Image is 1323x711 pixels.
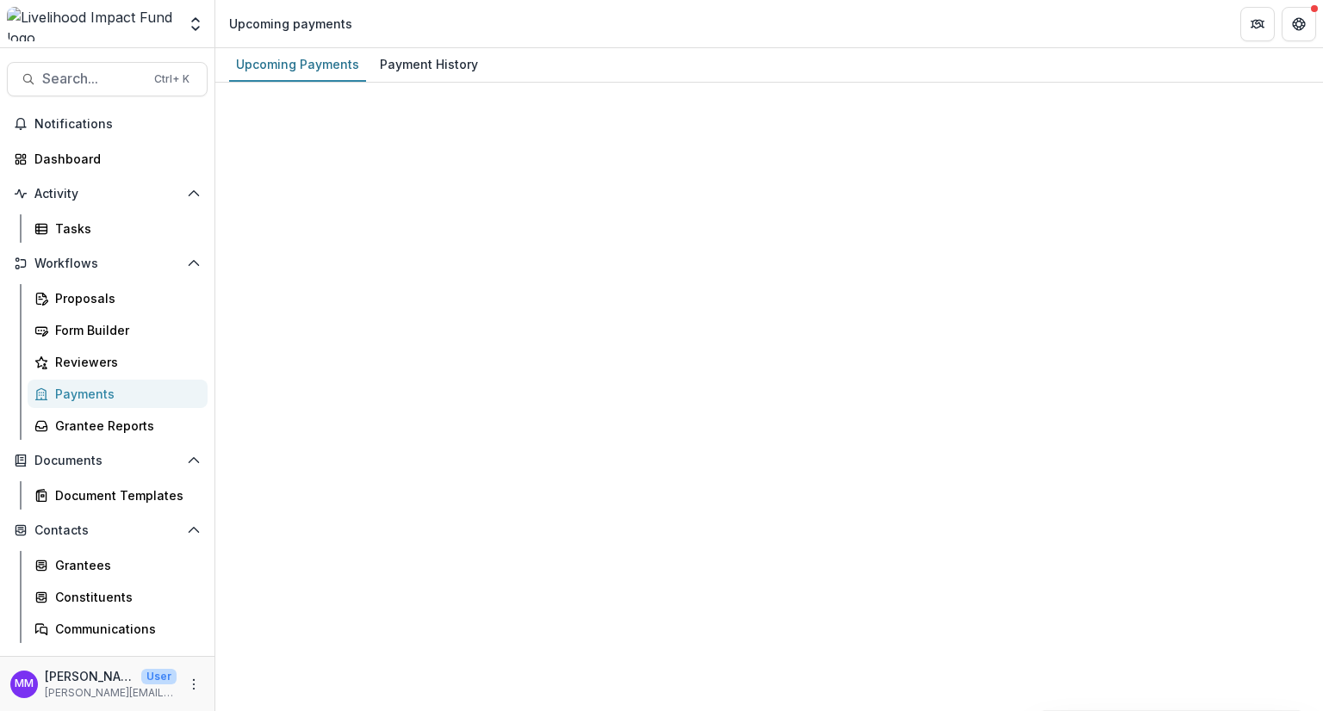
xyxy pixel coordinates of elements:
[55,219,194,238] div: Tasks
[141,669,177,684] p: User
[28,348,208,376] a: Reviewers
[28,481,208,510] a: Document Templates
[183,7,208,41] button: Open entity switcher
[28,411,208,440] a: Grantee Reports
[222,11,359,36] nav: breadcrumb
[151,70,193,89] div: Ctrl + K
[1240,7,1275,41] button: Partners
[28,615,208,643] a: Communications
[28,316,208,344] a: Form Builder
[34,257,180,271] span: Workflows
[28,551,208,579] a: Grantees
[229,48,366,82] a: Upcoming Payments
[34,150,194,168] div: Dashboard
[55,289,194,307] div: Proposals
[28,583,208,611] a: Constituents
[15,678,34,689] div: Miriam Mwangi
[7,110,208,138] button: Notifications
[373,48,485,82] a: Payment History
[7,145,208,173] a: Dashboard
[28,284,208,312] a: Proposals
[28,380,208,408] a: Payments
[55,620,194,638] div: Communications
[7,180,208,207] button: Open Activity
[42,71,144,87] span: Search...
[55,417,194,435] div: Grantee Reports
[28,214,208,243] a: Tasks
[183,674,204,695] button: More
[1282,7,1316,41] button: Get Help
[229,52,366,77] div: Upcoming Payments
[55,486,194,504] div: Document Templates
[55,556,194,574] div: Grantees
[34,454,180,468] span: Documents
[55,588,194,606] div: Constituents
[34,523,180,538] span: Contacts
[34,187,180,201] span: Activity
[229,15,352,33] div: Upcoming payments
[45,685,177,701] p: [PERSON_NAME][EMAIL_ADDRESS][DOMAIN_NAME]
[7,650,208,677] button: Open Data & Reporting
[7,62,208,96] button: Search...
[55,353,194,371] div: Reviewers
[7,7,177,41] img: Livelihood Impact Fund logo
[7,516,208,544] button: Open Contacts
[7,250,208,277] button: Open Workflows
[373,52,485,77] div: Payment History
[55,321,194,339] div: Form Builder
[7,447,208,474] button: Open Documents
[34,117,201,132] span: Notifications
[55,385,194,403] div: Payments
[45,667,134,685] p: [PERSON_NAME]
